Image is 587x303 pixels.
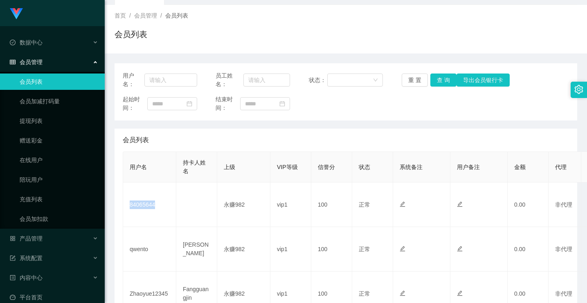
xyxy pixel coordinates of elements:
span: 非代理 [555,290,572,297]
span: 上级 [224,164,235,170]
span: 会员管理 [10,59,43,65]
button: 重 置 [402,74,428,87]
i: 图标: form [10,255,16,261]
span: 正常 [359,201,370,208]
td: [PERSON_NAME] [176,227,217,272]
td: vip1 [270,227,311,272]
td: 100 [311,183,352,227]
span: 系统备注 [400,164,423,170]
input: 请输入 [144,74,197,87]
span: 正常 [359,246,370,252]
span: 状态 [359,164,370,170]
button: 查 询 [430,74,457,87]
span: 用户名 [130,164,147,170]
i: 图标: calendar [187,101,192,107]
i: 图标: check-circle-o [10,40,16,45]
span: 正常 [359,290,370,297]
span: 信誉分 [318,164,335,170]
span: 系统配置 [10,255,43,261]
span: 首页 [115,12,126,19]
td: qwento [123,227,176,272]
img: logo.9652507e.png [10,8,23,20]
td: 0.00 [508,183,549,227]
span: 数据中心 [10,39,43,46]
input: 请输入 [243,74,290,87]
span: 会员管理 [134,12,157,19]
span: 代理 [555,164,567,170]
span: 会员列表 [123,135,149,145]
i: 图标: edit [400,201,405,207]
button: 导出会员银行卡 [457,74,510,87]
span: VIP等级 [277,164,298,170]
i: 图标: edit [400,246,405,252]
td: 84065644 [123,183,176,227]
a: 充值列表 [20,191,98,207]
span: / [129,12,131,19]
a: 陪玩用户 [20,172,98,188]
a: 会员加减打码量 [20,93,98,109]
span: 产品管理 [10,235,43,242]
td: 0.00 [508,227,549,272]
span: 会员列表 [165,12,188,19]
td: 永赚982 [217,183,270,227]
td: 100 [311,227,352,272]
i: 图标: edit [457,290,463,296]
span: 用户名： [123,71,144,89]
i: 图标: profile [10,275,16,281]
span: / [160,12,162,19]
span: 持卡人姓名 [183,159,206,174]
span: 非代理 [555,246,572,252]
td: vip1 [270,183,311,227]
span: 起始时间： [123,95,147,112]
i: 图标: setting [574,85,583,94]
i: 图标: calendar [279,101,285,107]
td: 永赚982 [217,227,270,272]
h1: 会员列表 [115,28,147,40]
a: 会员列表 [20,74,98,90]
a: 提现列表 [20,113,98,129]
a: 在线用户 [20,152,98,168]
i: 图标: edit [400,290,405,296]
i: 图标: appstore-o [10,236,16,241]
span: 状态： [309,76,327,85]
span: 内容中心 [10,274,43,281]
span: 非代理 [555,201,572,208]
span: 结束时间： [216,95,240,112]
span: 用户备注 [457,164,480,170]
i: 图标: table [10,59,16,65]
i: 图标: edit [457,246,463,252]
i: 图标: down [373,78,378,83]
a: 会员加扣款 [20,211,98,227]
span: 员工姓名： [216,71,243,89]
a: 赠送彩金 [20,132,98,149]
span: 金额 [514,164,526,170]
i: 图标: edit [457,201,463,207]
